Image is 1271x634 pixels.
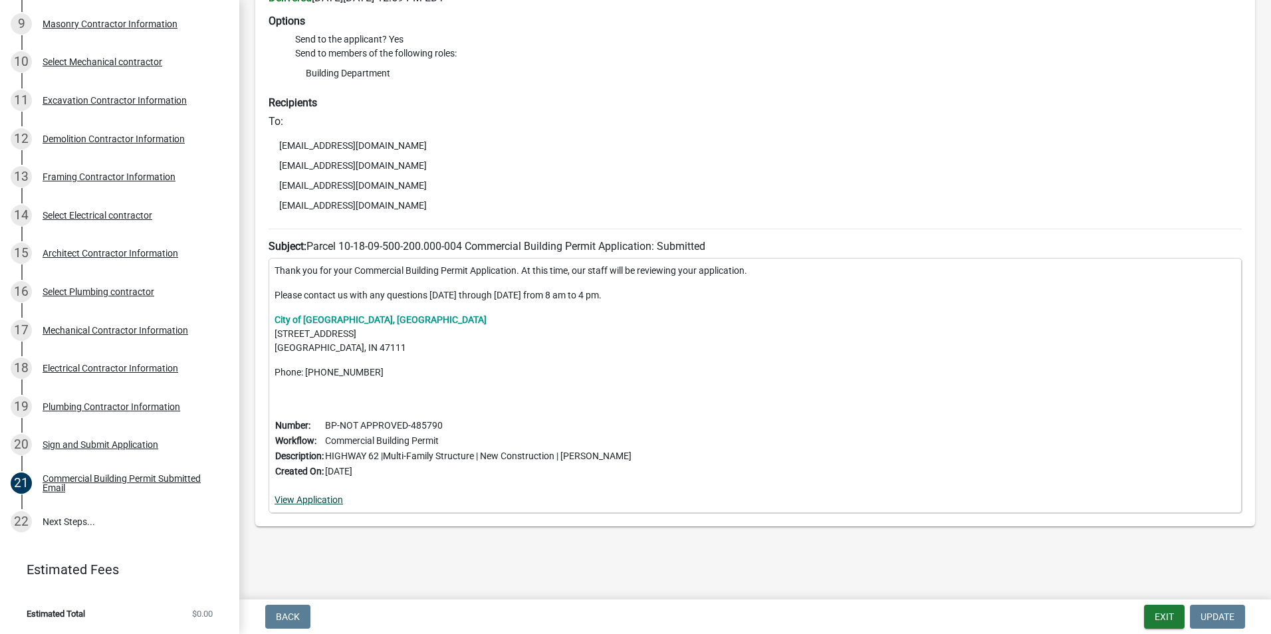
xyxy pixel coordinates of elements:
button: Exit [1144,605,1185,629]
div: 14 [11,205,32,226]
li: Building Department [295,63,1242,83]
div: 18 [11,358,32,379]
div: 20 [11,434,32,455]
div: 15 [11,243,32,264]
td: Commercial Building Permit [324,433,632,449]
p: Please contact us with any questions [DATE] through [DATE] from 8 am to 4 pm. [275,288,1236,302]
li: [EMAIL_ADDRESS][DOMAIN_NAME] [269,156,1242,175]
td: [DATE] [324,464,632,479]
li: [EMAIL_ADDRESS][DOMAIN_NAME] [269,175,1242,195]
a: City of [GEOGRAPHIC_DATA], [GEOGRAPHIC_DATA] [275,314,487,325]
b: Workflow: [275,435,316,446]
div: Plumbing Contractor Information [43,402,180,411]
span: $0.00 [192,609,213,618]
p: [STREET_ADDRESS] [GEOGRAPHIC_DATA], IN 47111 [275,313,1236,355]
div: Demolition Contractor Information [43,134,185,144]
b: Description: [275,451,324,461]
h6: Parcel 10-18-09-500-200.000-004 Commercial Building Permit Application: Submitted [269,240,1242,253]
div: 22 [11,511,32,532]
a: View Application [275,494,343,505]
div: Architect Contractor Information [43,249,178,258]
b: Created On: [275,466,324,476]
li: [EMAIL_ADDRESS][DOMAIN_NAME] [269,136,1242,156]
div: Commercial Building Permit Submitted Email [43,474,218,492]
div: 11 [11,90,32,111]
div: Select Plumbing contractor [43,287,154,296]
div: 19 [11,396,32,417]
h6: To: [269,115,1242,128]
div: Sign and Submit Application [43,440,158,449]
a: Estimated Fees [11,556,218,583]
div: 9 [11,13,32,35]
div: 10 [11,51,32,72]
p: Phone: [PHONE_NUMBER] [275,366,1236,379]
li: [EMAIL_ADDRESS][DOMAIN_NAME] [269,195,1242,215]
strong: Recipients [269,96,317,109]
td: HIGHWAY 62 |Multi-Family Structure | New Construction | [PERSON_NAME] [324,449,632,464]
span: Update [1201,611,1234,622]
button: Back [265,605,310,629]
span: Estimated Total [27,609,85,618]
div: Framing Contractor Information [43,172,175,181]
div: 13 [11,166,32,187]
div: 21 [11,473,32,494]
li: Send to members of the following roles: [295,47,1242,86]
div: Masonry Contractor Information [43,19,177,29]
div: Mechanical Contractor Information [43,326,188,335]
div: 12 [11,128,32,150]
b: Number: [275,420,310,431]
div: Select Electrical contractor [43,211,152,220]
td: BP-NOT APPROVED-485790 [324,418,632,433]
div: 16 [11,281,32,302]
strong: Options [269,15,305,27]
strong: Subject: [269,240,306,253]
li: Send to the applicant? Yes [295,33,1242,47]
span: Back [276,611,300,622]
div: Electrical Contractor Information [43,364,178,373]
button: Update [1190,605,1245,629]
p: Thank you for your Commercial Building Permit Application. At this time, our staff will be review... [275,264,1236,278]
div: Excavation Contractor Information [43,96,187,105]
div: 17 [11,320,32,341]
div: Select Mechanical contractor [43,57,162,66]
